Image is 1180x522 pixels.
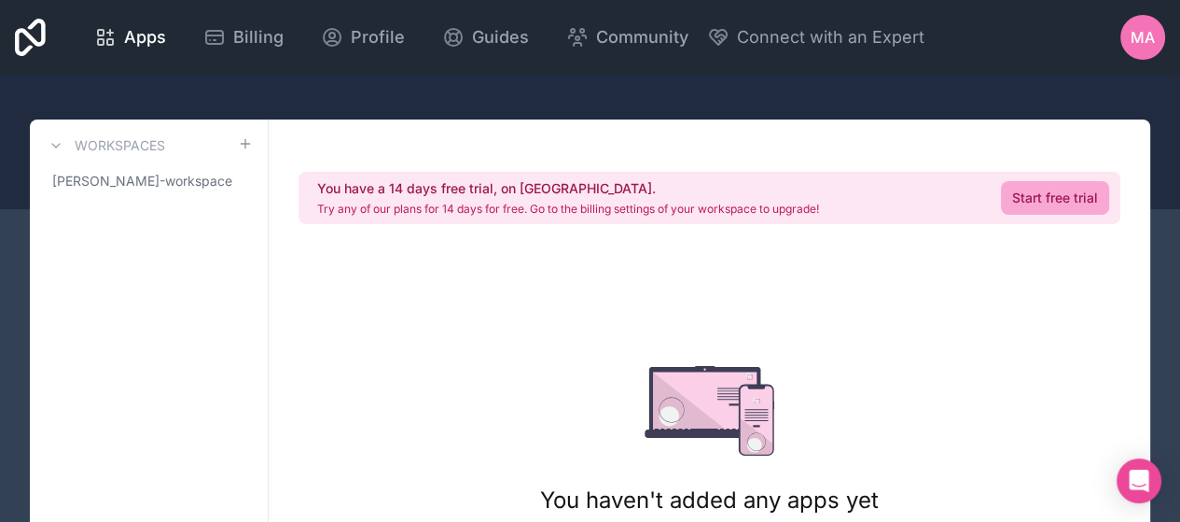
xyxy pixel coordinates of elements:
span: Apps [124,24,166,50]
span: Profile [351,24,405,50]
a: Apps [79,17,181,58]
h1: You haven't added any apps yet [540,486,879,515]
a: Workspaces [45,134,165,157]
img: empty state [645,366,774,456]
span: Billing [233,24,284,50]
button: Connect with an Expert [707,24,924,50]
h3: Workspaces [75,136,165,155]
a: Guides [427,17,544,58]
span: MA [1131,26,1155,49]
p: Try any of our plans for 14 days for free. Go to the billing settings of your workspace to upgrade! [317,202,819,217]
a: Profile [306,17,420,58]
a: Start free trial [1001,181,1109,215]
span: Guides [472,24,529,50]
a: Community [551,17,703,58]
div: Open Intercom Messenger [1117,459,1161,503]
a: Billing [188,17,298,58]
h2: You have a 14 days free trial, on [GEOGRAPHIC_DATA]. [317,179,819,198]
span: Community [596,24,688,50]
span: Connect with an Expert [737,24,924,50]
a: [PERSON_NAME]-workspace [45,164,253,198]
span: [PERSON_NAME]-workspace [52,172,232,190]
